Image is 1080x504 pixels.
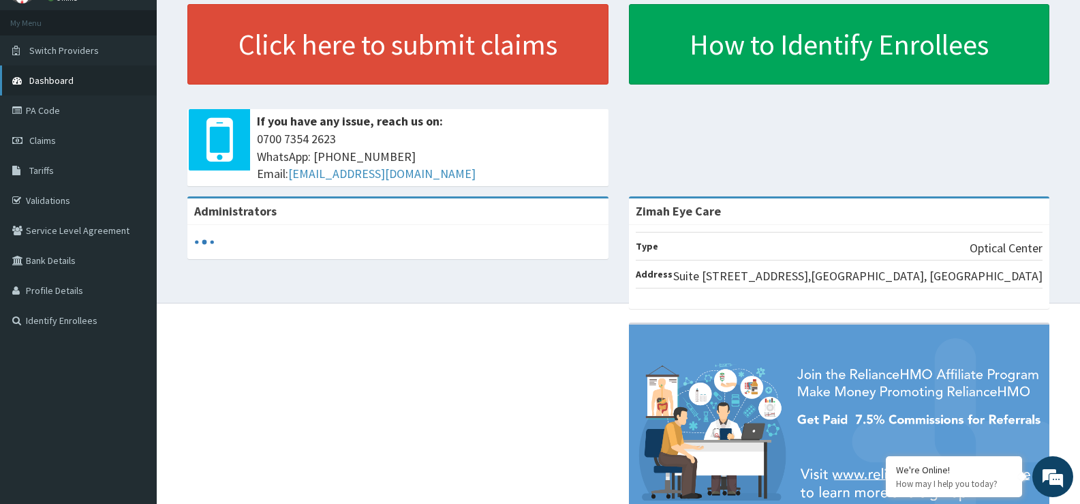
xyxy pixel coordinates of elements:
[896,464,1012,476] div: We're Online!
[194,232,215,252] svg: audio-loading
[29,74,74,87] span: Dashboard
[288,166,476,181] a: [EMAIL_ADDRESS][DOMAIN_NAME]
[636,240,658,252] b: Type
[673,267,1043,285] p: Suite [STREET_ADDRESS],[GEOGRAPHIC_DATA], [GEOGRAPHIC_DATA]
[194,203,277,219] b: Administrators
[29,134,56,147] span: Claims
[257,130,602,183] span: 0700 7354 2623 WhatsApp: [PHONE_NUMBER] Email:
[29,164,54,177] span: Tariffs
[970,239,1043,257] p: Optical Center
[636,268,673,280] b: Address
[187,4,608,85] a: Click here to submit claims
[629,4,1050,85] a: How to Identify Enrollees
[636,203,721,219] strong: Zimah Eye Care
[29,44,99,57] span: Switch Providers
[257,113,443,129] b: If you have any issue, reach us on:
[896,478,1012,490] p: How may I help you today?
